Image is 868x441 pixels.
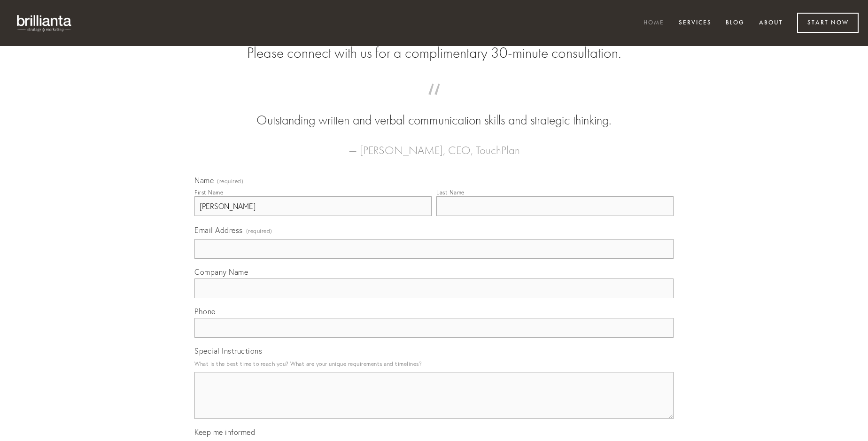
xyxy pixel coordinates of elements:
span: “ [209,93,659,111]
a: Blog [720,15,751,31]
span: (required) [246,224,272,237]
figcaption: — [PERSON_NAME], CEO, TouchPlan [209,130,659,160]
p: What is the best time to reach you? What are your unique requirements and timelines? [194,357,674,370]
div: First Name [194,189,223,196]
a: Home [637,15,670,31]
a: Services [673,15,718,31]
img: brillianta - research, strategy, marketing [9,9,80,37]
span: Company Name [194,267,248,277]
div: Last Name [436,189,465,196]
span: Phone [194,307,216,316]
h2: Please connect with us for a complimentary 30-minute consultation. [194,44,674,62]
a: About [753,15,789,31]
span: Email Address [194,225,243,235]
span: Keep me informed [194,427,255,437]
blockquote: Outstanding written and verbal communication skills and strategic thinking. [209,93,659,130]
span: (required) [217,178,243,184]
span: Name [194,176,214,185]
a: Start Now [797,13,859,33]
span: Special Instructions [194,346,262,356]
